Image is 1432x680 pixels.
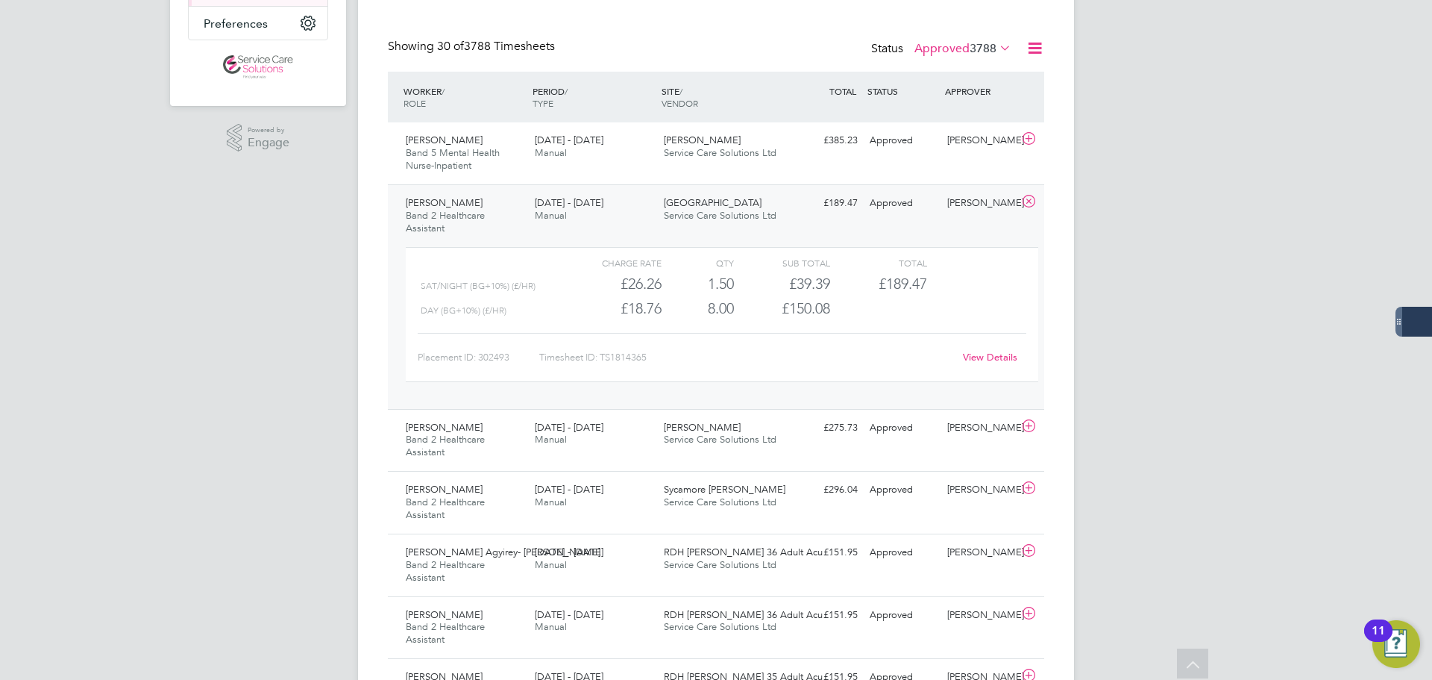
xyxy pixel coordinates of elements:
[565,296,662,321] div: £18.76
[248,124,289,137] span: Powered by
[535,146,567,159] span: Manual
[941,478,1019,502] div: [PERSON_NAME]
[406,421,483,434] span: [PERSON_NAME]
[664,546,832,558] span: RDH [PERSON_NAME] 36 Adult Acu…
[941,540,1019,565] div: [PERSON_NAME]
[786,478,864,502] div: £296.04
[529,78,658,116] div: PERIOD
[406,433,485,458] span: Band 2 Healthcare Assistant
[679,85,682,97] span: /
[539,346,953,369] div: Timesheet ID: TS1814365
[864,191,941,216] div: Approved
[400,78,529,116] div: WORKER
[418,346,539,369] div: Placement ID: 302493
[786,603,864,628] div: £151.95
[662,296,734,321] div: 8.00
[406,146,500,172] span: Band 5 Mental Health Nurse-Inpatient
[406,558,485,584] span: Band 2 Healthcare Assistant
[535,209,567,222] span: Manual
[941,78,1019,105] div: APPROVER
[403,97,426,109] span: ROLE
[406,483,483,496] span: [PERSON_NAME]
[941,416,1019,440] div: [PERSON_NAME]
[864,416,941,440] div: Approved
[406,196,483,209] span: [PERSON_NAME]
[535,496,567,508] span: Manual
[941,603,1019,628] div: [PERSON_NAME]
[406,496,485,521] span: Band 2 Healthcare Assistant
[664,558,776,571] span: Service Care Solutions Ltd
[664,421,741,434] span: [PERSON_NAME]
[664,134,741,146] span: [PERSON_NAME]
[565,85,568,97] span: /
[223,55,293,79] img: servicecare-logo-retina.png
[786,416,864,440] div: £275.73
[941,191,1019,216] div: [PERSON_NAME]
[662,272,734,296] div: 1.50
[535,196,603,209] span: [DATE] - [DATE]
[535,620,567,633] span: Manual
[565,272,662,296] div: £26.26
[204,16,268,31] span: Preferences
[864,540,941,565] div: Approved
[829,85,856,97] span: TOTAL
[535,608,603,621] span: [DATE] - [DATE]
[535,483,603,496] span: [DATE] - [DATE]
[664,620,776,633] span: Service Care Solutions Ltd
[662,97,698,109] span: VENDOR
[879,275,927,293] span: £189.47
[864,603,941,628] div: Approved
[658,78,787,116] div: SITE
[437,39,555,54] span: 3788 Timesheets
[437,39,464,54] span: 30 of
[1372,620,1420,668] button: Open Resource Center, 11 new notifications
[565,254,662,272] div: Charge rate
[535,433,567,446] span: Manual
[533,97,553,109] span: TYPE
[864,478,941,502] div: Approved
[406,620,485,646] span: Band 2 Healthcare Assistant
[786,540,864,565] div: £151.95
[734,272,830,296] div: £39.39
[970,41,996,56] span: 3788
[864,78,941,105] div: STATUS
[421,305,506,316] span: Day (BG+10%) (£/HR)
[786,128,864,153] div: £385.23
[941,128,1019,153] div: [PERSON_NAME]
[535,421,603,434] span: [DATE] - [DATE]
[963,351,1017,364] a: View Details
[227,124,290,152] a: Powered byEngage
[406,134,483,146] span: [PERSON_NAME]
[535,546,603,558] span: [DATE] - [DATE]
[664,196,761,209] span: [GEOGRAPHIC_DATA]
[664,483,785,496] span: Sycamore [PERSON_NAME]
[871,39,1014,60] div: Status
[664,209,776,222] span: Service Care Solutions Ltd
[388,39,558,54] div: Showing
[189,7,327,40] button: Preferences
[1372,631,1385,650] div: 11
[662,254,734,272] div: QTY
[664,608,832,621] span: RDH [PERSON_NAME] 36 Adult Acu…
[442,85,445,97] span: /
[535,134,603,146] span: [DATE] - [DATE]
[664,496,776,508] span: Service Care Solutions Ltd
[864,128,941,153] div: Approved
[914,41,1011,56] label: Approved
[406,608,483,621] span: [PERSON_NAME]
[734,296,830,321] div: £150.08
[406,209,485,234] span: Band 2 Healthcare Assistant
[734,254,830,272] div: Sub Total
[786,191,864,216] div: £189.47
[421,281,536,291] span: Sat/Night (BG+10%) (£/HR)
[830,254,926,272] div: Total
[188,55,328,79] a: Go to home page
[248,137,289,149] span: Engage
[664,146,776,159] span: Service Care Solutions Ltd
[535,558,567,571] span: Manual
[664,433,776,446] span: Service Care Solutions Ltd
[406,546,600,558] span: [PERSON_NAME] Agyirey- [PERSON_NAME]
